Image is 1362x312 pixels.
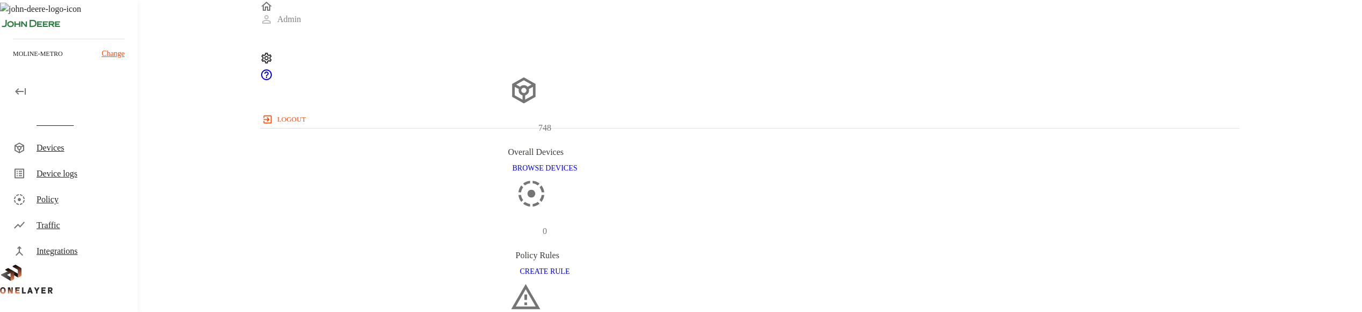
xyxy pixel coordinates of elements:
[508,146,582,159] div: Overall Devices
[516,262,574,282] button: CREATE RULE
[516,249,574,262] div: Policy Rules
[516,266,574,275] a: CREATE RULE
[260,74,273,83] a: onelayer-support
[543,225,547,238] p: 0
[260,111,1240,128] a: logout
[508,162,582,172] a: BROWSE DEVICES
[277,13,301,26] p: Admin
[260,111,310,128] button: logout
[260,74,273,83] span: Support Portal
[508,159,582,179] button: BROWSE DEVICES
